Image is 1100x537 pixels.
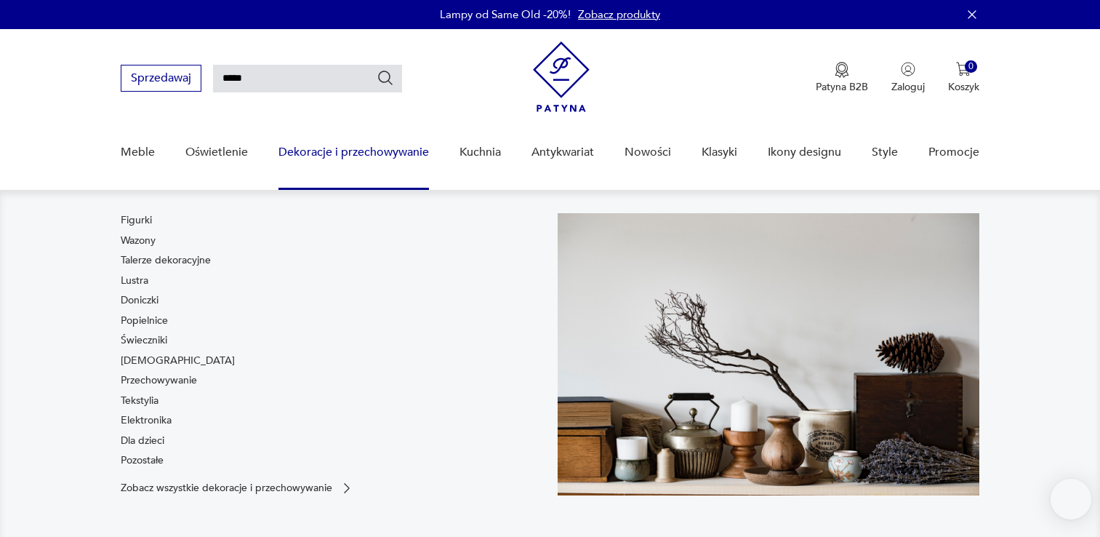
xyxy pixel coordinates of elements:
[1051,479,1091,520] iframe: Smartsupp widget button
[121,65,201,92] button: Sprzedawaj
[121,434,164,448] a: Dla dzieci
[121,481,354,496] a: Zobacz wszystkie dekoracje i przechowywanie
[702,124,737,180] a: Klasyki
[891,62,925,94] button: Zaloguj
[625,124,671,180] a: Nowości
[121,314,168,328] a: Popielnice
[768,124,841,180] a: Ikony designu
[121,293,158,308] a: Doniczki
[816,80,868,94] p: Patyna B2B
[121,394,158,408] a: Tekstylia
[121,234,156,248] a: Wazony
[278,124,429,180] a: Dekoracje i przechowywanie
[121,373,197,388] a: Przechowywanie
[531,124,594,180] a: Antykwariat
[965,60,977,73] div: 0
[872,124,898,180] a: Style
[121,333,167,348] a: Świeczniki
[121,413,172,428] a: Elektronika
[948,80,979,94] p: Koszyk
[459,124,501,180] a: Kuchnia
[533,41,590,112] img: Patyna - sklep z meblami i dekoracjami vintage
[121,253,211,268] a: Talerze dekoracyjne
[121,213,152,228] a: Figurki
[578,7,660,22] a: Zobacz produkty
[121,274,148,288] a: Lustra
[835,62,849,78] img: Ikona medalu
[901,62,915,76] img: Ikonka użytkownika
[928,124,979,180] a: Promocje
[948,62,979,94] button: 0Koszyk
[440,7,571,22] p: Lampy od Same Old -20%!
[956,62,971,76] img: Ikona koszyka
[121,74,201,84] a: Sprzedawaj
[121,483,332,493] p: Zobacz wszystkie dekoracje i przechowywanie
[816,62,868,94] button: Patyna B2B
[121,124,155,180] a: Meble
[377,69,394,87] button: Szukaj
[185,124,248,180] a: Oświetlenie
[121,354,235,368] a: [DEMOGRAPHIC_DATA]
[816,62,868,94] a: Ikona medaluPatyna B2B
[558,213,979,496] img: cfa44e985ea346226f89ee8969f25989.jpg
[121,453,164,468] a: Pozostałe
[891,80,925,94] p: Zaloguj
